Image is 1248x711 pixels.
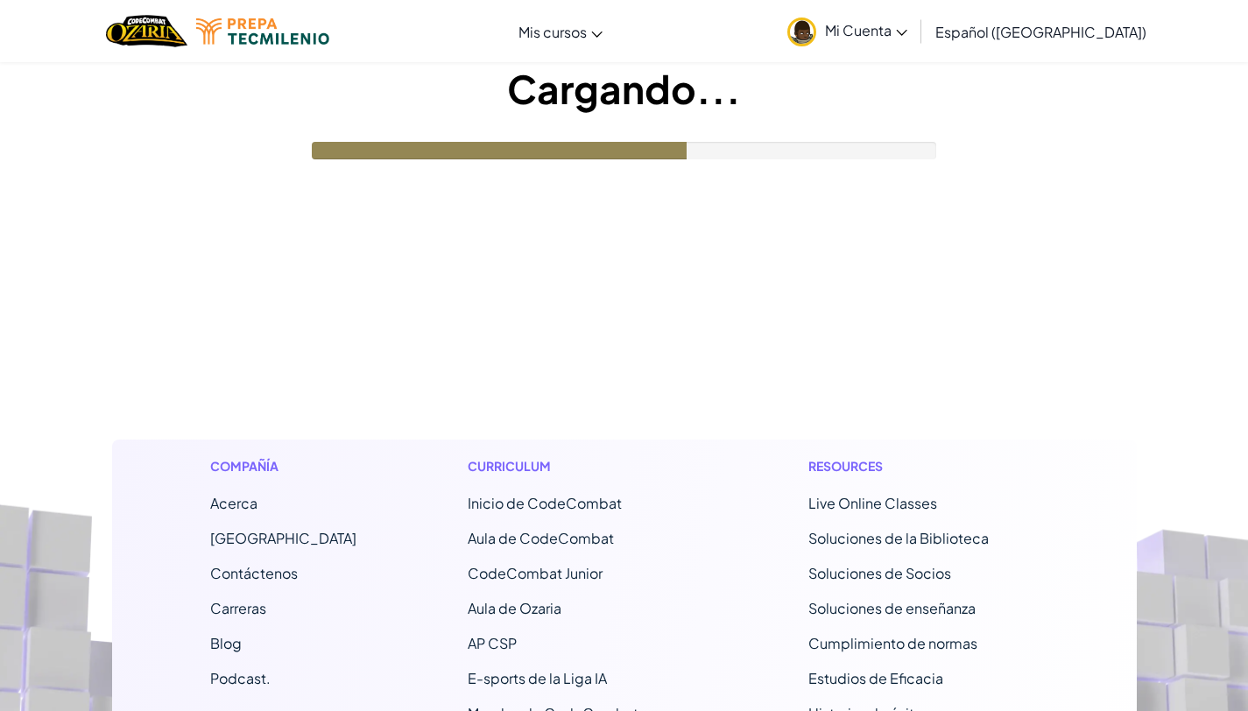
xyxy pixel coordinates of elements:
[808,599,976,617] a: Soluciones de enseñanza
[106,13,187,49] img: Home
[210,669,271,687] a: Podcast.
[808,564,951,582] a: Soluciones de Socios
[518,23,587,41] span: Mis cursos
[210,529,356,547] a: [GEOGRAPHIC_DATA]
[210,457,356,475] h1: Compañía
[468,494,622,512] span: Inicio de CodeCombat
[935,23,1146,41] span: Español ([GEOGRAPHIC_DATA])
[468,457,698,475] h1: Curriculum
[196,18,329,45] img: Tecmilenio logo
[468,669,607,687] a: E-sports de la Liga IA
[468,564,603,582] a: CodeCombat Junior
[927,8,1155,55] a: Español ([GEOGRAPHIC_DATA])
[825,21,907,39] span: Mi Cuenta
[787,18,816,46] img: avatar
[808,669,943,687] a: Estudios de Eficacia
[808,494,937,512] a: Live Online Classes
[210,494,257,512] a: Acerca
[808,529,989,547] a: Soluciones de la Biblioteca
[808,634,977,652] a: Cumplimiento de normas
[210,634,242,652] a: Blog
[106,13,187,49] a: Ozaria by CodeCombat logo
[510,8,611,55] a: Mis cursos
[468,529,614,547] a: Aula de CodeCombat
[779,4,916,59] a: Mi Cuenta
[468,634,517,652] a: AP CSP
[210,564,298,582] span: Contáctenos
[210,599,266,617] a: Carreras
[468,599,561,617] a: Aula de Ozaria
[808,457,1039,475] h1: Resources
